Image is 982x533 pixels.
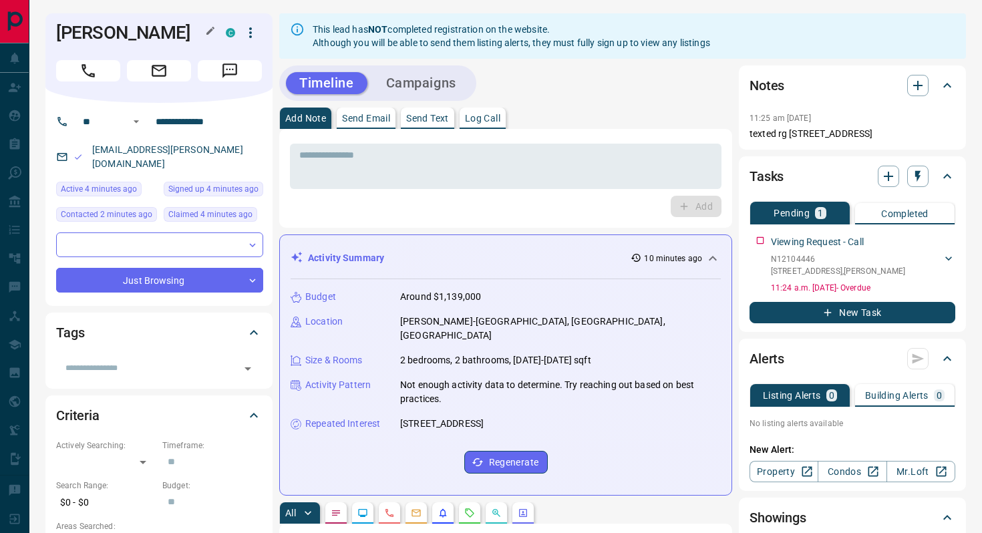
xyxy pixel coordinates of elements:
button: Campaigns [373,72,470,94]
p: 0 [937,391,942,400]
div: Tasks [750,160,955,192]
div: This lead has completed registration on the website. Although you will be able to send them listi... [313,17,710,55]
p: Send Text [406,114,449,123]
p: texted rg [STREET_ADDRESS] [750,127,955,141]
h2: Tags [56,322,84,343]
a: Mr.Loft [886,461,955,482]
strong: NOT [368,24,387,35]
p: Budget [305,290,336,304]
div: Activity Summary10 minutes ago [291,246,721,271]
div: Criteria [56,399,262,431]
span: Email [127,60,191,81]
h2: Tasks [750,166,784,187]
p: Activity Pattern [305,378,371,392]
span: Call [56,60,120,81]
div: N12104446[STREET_ADDRESS],[PERSON_NAME] [771,250,955,280]
p: 0 [829,391,834,400]
p: Building Alerts [865,391,929,400]
h2: Showings [750,507,806,528]
p: Search Range: [56,480,156,492]
p: Actively Searching: [56,439,156,452]
button: Regenerate [464,451,548,474]
p: [PERSON_NAME]-[GEOGRAPHIC_DATA], [GEOGRAPHIC_DATA], [GEOGRAPHIC_DATA] [400,315,721,343]
a: [EMAIL_ADDRESS][PERSON_NAME][DOMAIN_NAME] [92,144,243,169]
span: Signed up 4 minutes ago [168,182,259,196]
p: Log Call [465,114,500,123]
p: Areas Searched: [56,520,262,532]
span: Contacted 2 minutes ago [61,208,152,221]
p: [STREET_ADDRESS] [400,417,484,431]
p: Add Note [285,114,326,123]
div: Wed Aug 13 2025 [164,207,263,226]
svg: Email Valid [73,152,83,162]
p: Viewing Request - Call [771,235,864,249]
svg: Calls [384,508,395,518]
p: Size & Rooms [305,353,363,367]
svg: Listing Alerts [438,508,448,518]
div: Wed Aug 13 2025 [164,182,263,200]
p: 1 [818,208,823,218]
svg: Notes [331,508,341,518]
svg: Requests [464,508,475,518]
button: Open [128,114,144,130]
p: [STREET_ADDRESS] , [PERSON_NAME] [771,265,905,277]
div: Alerts [750,343,955,375]
h2: Criteria [56,405,100,426]
div: condos.ca [226,28,235,37]
span: Active 4 minutes ago [61,182,137,196]
div: Notes [750,69,955,102]
p: Not enough activity data to determine. Try reaching out based on best practices. [400,378,721,406]
p: 11:25 am [DATE] [750,114,811,123]
svg: Emails [411,508,422,518]
p: 10 minutes ago [644,252,702,264]
p: 2 bedrooms, 2 bathrooms, [DATE]-[DATE] sqft [400,353,591,367]
button: Open [238,359,257,378]
h2: Notes [750,75,784,96]
p: 11:24 a.m. [DATE] - Overdue [771,282,955,294]
div: Just Browsing [56,268,263,293]
p: Completed [881,209,929,218]
p: Pending [774,208,810,218]
p: $0 - $0 [56,492,156,514]
svg: Agent Actions [518,508,528,518]
p: Activity Summary [308,251,384,265]
p: Around $1,139,000 [400,290,481,304]
h2: Alerts [750,348,784,369]
p: Send Email [342,114,390,123]
div: Tags [56,317,262,349]
svg: Lead Browsing Activity [357,508,368,518]
p: No listing alerts available [750,417,955,429]
a: Property [750,461,818,482]
a: Condos [818,461,886,482]
p: N12104446 [771,253,905,265]
span: Message [198,60,262,81]
svg: Opportunities [491,508,502,518]
p: All [285,508,296,518]
button: New Task [750,302,955,323]
p: Repeated Interest [305,417,380,431]
div: Wed Aug 13 2025 [56,182,157,200]
h1: [PERSON_NAME] [56,22,206,43]
p: Budget: [162,480,262,492]
button: Timeline [286,72,367,94]
span: Claimed 4 minutes ago [168,208,253,221]
p: Timeframe: [162,439,262,452]
p: Listing Alerts [763,391,821,400]
p: Location [305,315,343,329]
div: Wed Aug 13 2025 [56,207,157,226]
p: New Alert: [750,443,955,457]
